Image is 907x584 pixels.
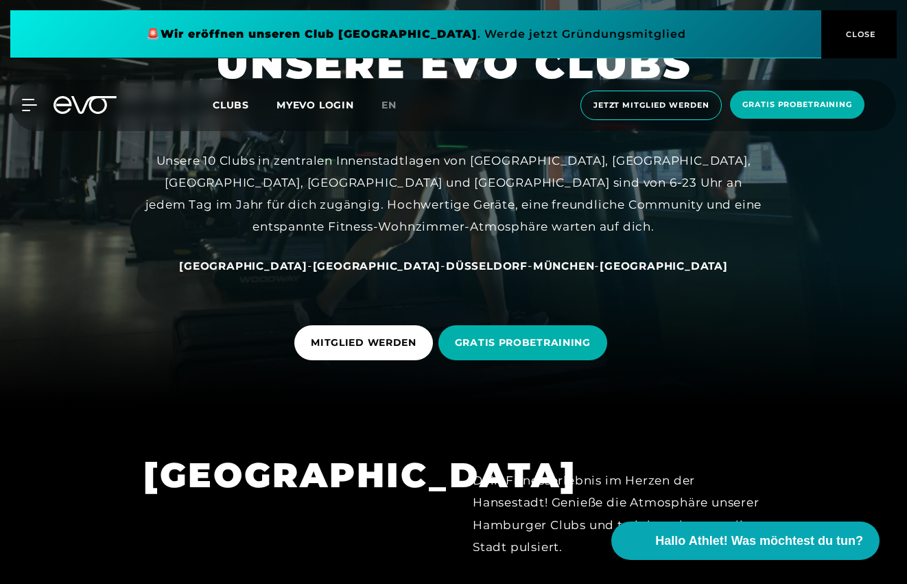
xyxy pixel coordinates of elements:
[381,99,397,111] span: en
[145,150,762,238] div: Unsere 10 Clubs in zentralen Innenstadtlagen von [GEOGRAPHIC_DATA], [GEOGRAPHIC_DATA], [GEOGRAPHI...
[742,99,852,110] span: Gratis Probetraining
[145,255,762,277] div: - - - -
[843,28,876,40] span: CLOSE
[593,100,709,111] span: Jetzt Mitglied werden
[438,315,613,371] a: GRATIS PROBETRAINING
[821,10,897,58] button: CLOSE
[455,336,591,350] span: GRATIS PROBETRAINING
[143,453,434,498] h1: [GEOGRAPHIC_DATA]
[381,97,413,113] a: en
[311,336,416,350] span: MITGLIED WERDEN
[611,522,880,560] button: Hallo Athlet! Was möchtest du tun?
[179,259,307,272] a: [GEOGRAPHIC_DATA]
[446,259,528,272] a: Düsseldorf
[313,259,441,272] a: [GEOGRAPHIC_DATA]
[655,532,863,550] span: Hallo Athlet! Was möchtest du tun?
[576,91,726,120] a: Jetzt Mitglied werden
[294,315,438,371] a: MITGLIED WERDEN
[473,469,764,558] div: Dein Fitnesserlebnis im Herzen der Hansestadt! Genieße die Atmosphäre unserer Hamburger Clubs und...
[726,91,869,120] a: Gratis Probetraining
[276,99,354,111] a: MYEVO LOGIN
[213,98,276,111] a: Clubs
[600,259,728,272] a: [GEOGRAPHIC_DATA]
[213,99,249,111] span: Clubs
[533,259,595,272] a: München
